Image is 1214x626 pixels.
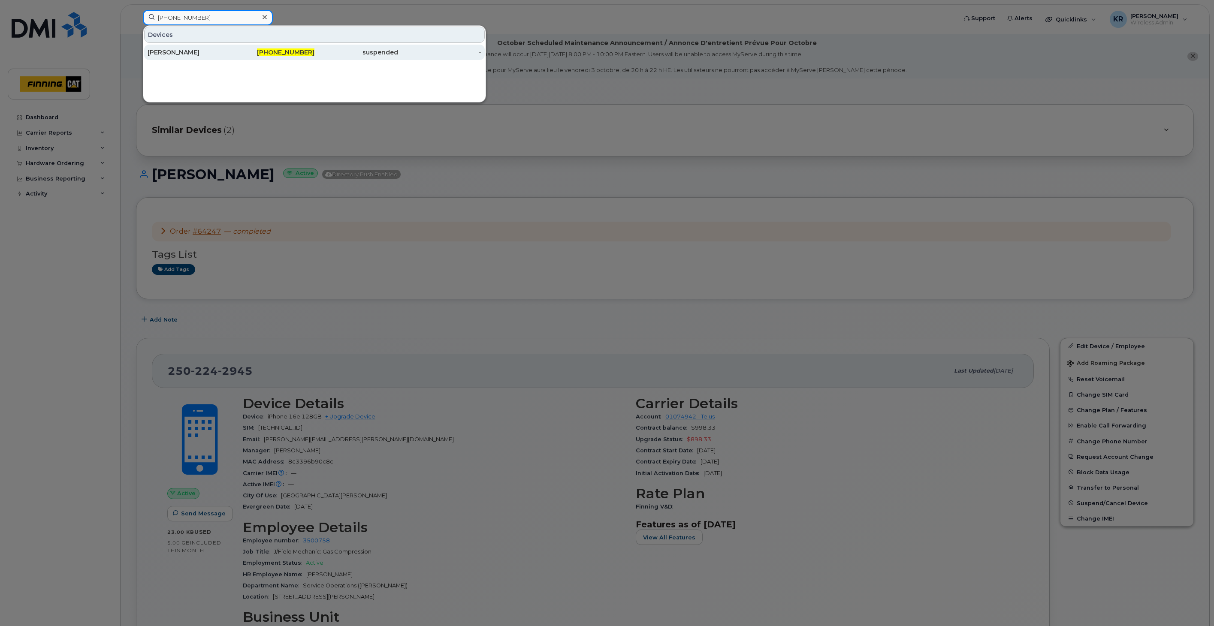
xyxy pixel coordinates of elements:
iframe: Messenger Launcher [1177,589,1208,620]
a: [PERSON_NAME][PHONE_NUMBER]suspended- [144,45,485,60]
div: suspended [314,48,398,57]
div: - [398,48,482,57]
div: [PERSON_NAME] [148,48,231,57]
div: Devices [144,27,485,43]
span: [PHONE_NUMBER] [257,48,314,56]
